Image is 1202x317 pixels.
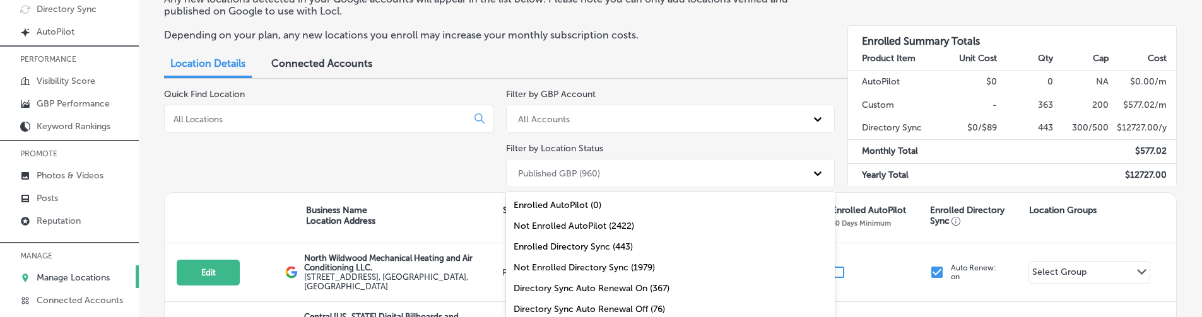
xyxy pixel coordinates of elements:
p: Keyword Rankings [37,121,110,132]
td: $ 12727.00 /y [1109,117,1176,140]
input: All Locations [172,113,464,125]
p: Location Groups [1029,205,1097,216]
strong: Product Item [862,53,916,64]
button: Edit [177,260,240,285]
p: Enrolled AutoPilot [832,205,906,216]
td: Monthly Total [848,140,941,163]
td: 300/500 [1054,117,1110,140]
td: Directory Sync [848,117,941,140]
td: $ 12727.00 [1109,163,1176,187]
label: [STREET_ADDRESS] , [GEOGRAPHIC_DATA], [GEOGRAPHIC_DATA] [304,272,498,291]
td: - [941,94,998,117]
th: Cost [1109,47,1176,71]
label: Filter by Location Status [506,143,603,154]
th: Qty [998,47,1054,71]
p: Connected Accounts [37,295,123,306]
p: North Wildwood Mechanical Heating and Air Conditioning LLC. [304,253,498,272]
div: Published GBP (960) [518,168,600,178]
p: Business Name Location Address [306,205,375,226]
p: Manage Locations [37,272,110,283]
p: GBP Performance [37,98,110,109]
td: $0 [941,71,998,94]
td: $0/$89 [941,117,998,140]
td: $ 577.02 /m [1109,94,1176,117]
td: NA [1054,71,1110,94]
span: Connected Accounts [271,57,372,69]
p: Published [502,268,581,277]
label: Filter by GBP Account [506,89,596,100]
p: Directory Sync [37,4,97,14]
div: Enrolled Directory Sync (443) [506,236,835,257]
div: Select Group [1032,267,1087,281]
p: Auto Renew: on [951,263,996,281]
td: Yearly Total [848,163,941,187]
p: Depending on your plan, any new locations you enroll may increase your monthly subscription costs. [164,29,822,41]
td: $ 577.02 [1109,140,1176,163]
label: Quick Find Location [164,89,245,100]
p: Reputation [37,216,81,226]
div: Directory Sync Auto Renewal On (367) [506,278,835,299]
p: Enrolled Directory Sync [930,205,1022,226]
div: Not Enrolled AutoPilot (2422) [506,216,835,236]
td: 363 [998,94,1054,117]
p: 30 Days Minimum [832,219,891,228]
p: Photos & Videos [37,170,103,181]
p: Posts [37,193,58,204]
th: Unit Cost [941,47,998,71]
span: Location Details [170,57,245,69]
img: logo [285,266,298,279]
div: Not Enrolled Directory Sync (1979) [506,257,835,278]
td: AutoPilot [848,71,941,94]
td: 200 [1054,94,1110,117]
td: 443 [998,117,1054,140]
div: All Accounts [518,113,570,124]
p: AutoPilot [37,26,74,37]
div: Enrolled AutoPilot (0) [506,195,835,216]
p: Status [503,205,582,216]
h3: Enrolled Summary Totals [848,26,1176,47]
td: $ 0.00 /m [1109,71,1176,94]
th: Cap [1054,47,1110,71]
td: 0 [998,71,1054,94]
p: Visibility Score [37,76,95,86]
td: Custom [848,94,941,117]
